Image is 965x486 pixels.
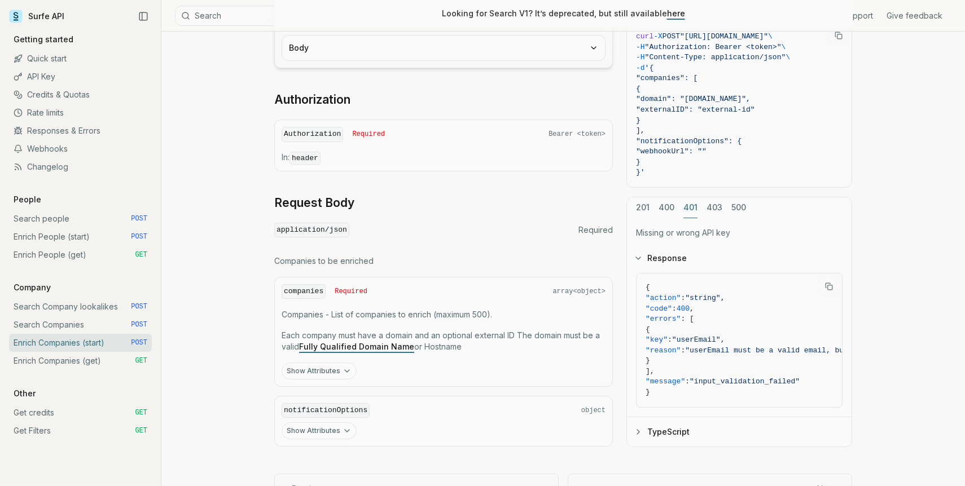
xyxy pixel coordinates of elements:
[681,294,685,302] span: :
[786,53,790,61] span: \
[683,197,698,218] button: 401
[721,335,725,344] span: ,
[636,227,843,238] p: Missing or wrong API key
[731,197,746,218] button: 500
[627,244,852,273] button: Response
[636,63,645,72] span: -d
[645,63,654,72] span: '{
[636,136,742,145] span: "notificationOptions": {
[721,294,725,302] span: ,
[9,86,152,104] a: Credits & Quotas
[9,246,152,264] a: Enrich People (get) GET
[131,338,147,347] span: POST
[9,34,78,45] p: Getting started
[690,304,694,312] span: ,
[646,346,681,354] span: "reason"
[636,116,641,124] span: }
[627,273,852,416] div: Response
[282,36,605,60] button: Body
[135,356,147,365] span: GET
[274,223,349,238] code: application/json
[685,294,720,302] span: "string"
[636,168,645,176] span: }'
[9,122,152,140] a: Responses & Errors
[9,228,152,246] a: Enrich People (start) POST
[636,42,645,51] span: -H
[667,8,685,18] a: here
[830,27,847,44] button: Copy Text
[549,130,606,139] span: Bearer <token>
[131,302,147,311] span: POST
[135,426,147,435] span: GET
[274,255,613,267] p: Companies to be enriched
[175,6,457,26] button: Search⌘K
[636,157,641,166] span: }
[843,10,873,21] a: Support
[663,32,680,41] span: POST
[9,316,152,334] a: Search Companies POST
[646,294,681,302] span: "action"
[282,330,606,352] p: Each company must have a domain and an optional external ID The domain must be a valid or Hostname
[646,356,650,365] span: }
[135,408,147,417] span: GET
[672,304,677,312] span: :
[9,140,152,158] a: Webhooks
[9,194,46,205] p: People
[768,32,773,41] span: \
[685,346,940,354] span: "userEmail must be a valid email, but got 'invalid-email'"
[135,8,152,25] button: Collapse Sidebar
[9,422,152,440] a: Get Filters GET
[9,298,152,316] a: Search Company lookalikes POST
[9,68,152,86] a: API Key
[636,105,755,114] span: "externalID": "external-id"
[131,214,147,223] span: POST
[646,377,685,386] span: "message"
[9,352,152,370] a: Enrich Companies (get) GET
[645,42,782,51] span: "Authorization: Bearer <token>"
[636,32,653,41] span: curl
[646,315,681,323] span: "errors"
[352,130,385,139] span: Required
[274,195,354,211] a: Request Body
[668,335,672,344] span: :
[9,50,152,68] a: Quick start
[636,74,698,82] span: "companies": [
[646,304,672,312] span: "code"
[677,304,690,312] span: 400
[9,8,64,25] a: Surfe API
[282,422,357,439] button: Show Attributes
[636,126,645,135] span: ],
[335,287,367,296] span: Required
[645,53,786,61] span: "Content-Type: application/json"
[282,127,343,142] code: Authorization
[636,95,751,103] span: "domain": "[DOMAIN_NAME]",
[552,287,606,296] span: array<object>
[282,152,606,164] p: In:
[672,335,721,344] span: "userEmail"
[636,53,645,61] span: -H
[135,250,147,259] span: GET
[636,85,641,93] span: {
[646,335,668,344] span: "key"
[627,417,852,446] button: TypeScript
[685,377,690,386] span: :
[131,232,147,241] span: POST
[282,363,357,379] button: Show Attributes
[681,346,685,354] span: :
[442,8,685,19] p: Looking for Search V1? It’s deprecated, but still available
[681,315,694,323] span: : [
[9,404,152,422] a: Get credits GET
[274,92,350,108] a: Authorization
[9,334,152,352] a: Enrich Companies (start) POST
[9,104,152,122] a: Rate limits
[9,210,152,228] a: Search people POST
[821,278,837,295] button: Copy Text
[578,224,613,236] span: Required
[646,283,650,291] span: {
[131,320,147,329] span: POST
[636,147,707,156] span: "webhookUrl": ""
[659,197,674,218] button: 400
[680,32,768,41] span: "[URL][DOMAIN_NAME]"
[646,325,650,333] span: {
[282,403,370,418] code: notificationOptions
